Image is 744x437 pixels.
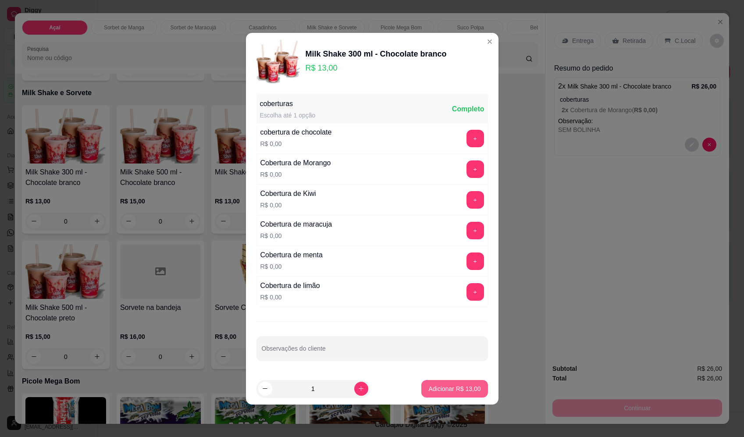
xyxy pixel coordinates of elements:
[260,139,332,148] p: R$ 0,00
[306,62,447,74] p: R$ 13,00
[466,191,484,209] button: add
[466,252,484,270] button: add
[260,219,332,230] div: Cobertura de maracuja
[260,201,316,210] p: R$ 0,00
[466,130,484,147] button: add
[466,283,484,301] button: add
[466,160,484,178] button: add
[260,262,323,271] p: R$ 0,00
[260,127,332,138] div: cobertura de chocolate
[258,382,272,396] button: decrease-product-quantity
[262,348,483,356] input: Observações do cliente
[260,170,331,179] p: R$ 0,00
[466,222,484,239] button: add
[260,250,323,260] div: Cobertura de menta
[483,35,497,49] button: Close
[354,382,368,396] button: increase-product-quantity
[260,281,320,291] div: Cobertura de limão
[260,111,316,120] div: Escolha até 1 opção
[260,293,320,302] p: R$ 0,00
[256,40,300,84] img: product-image
[452,104,484,114] div: Completo
[421,380,488,398] button: Adicionar R$ 13,00
[260,99,316,109] div: coberturas
[306,48,447,60] div: Milk Shake 300 ml - Chocolate branco
[260,188,316,199] div: Cobertura de Kiwi
[260,231,332,240] p: R$ 0,00
[260,158,331,168] div: Cobertura de Morango
[428,384,481,393] p: Adicionar R$ 13,00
